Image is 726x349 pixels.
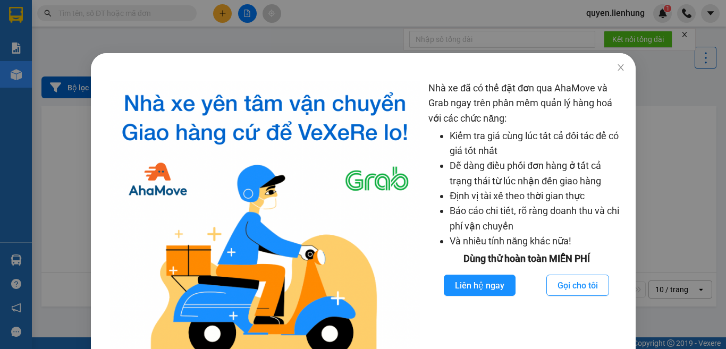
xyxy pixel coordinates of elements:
[558,279,598,292] span: Gọi cho tôi
[450,158,624,189] li: Dễ dàng điều phối đơn hàng ở tất cả trạng thái từ lúc nhận đến giao hàng
[428,251,624,266] div: Dùng thử hoàn toàn MIỄN PHÍ
[616,63,624,72] span: close
[444,275,516,296] button: Liên hệ ngay
[450,203,624,234] li: Báo cáo chi tiết, rõ ràng doanh thu và chi phí vận chuyển
[450,129,624,159] li: Kiểm tra giá cùng lúc tất cả đối tác để có giá tốt nhất
[450,189,624,203] li: Định vị tài xế theo thời gian thực
[546,275,609,296] button: Gọi cho tôi
[605,53,635,83] button: Close
[450,234,624,249] li: Và nhiều tính năng khác nữa!
[455,279,504,292] span: Liên hệ ngay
